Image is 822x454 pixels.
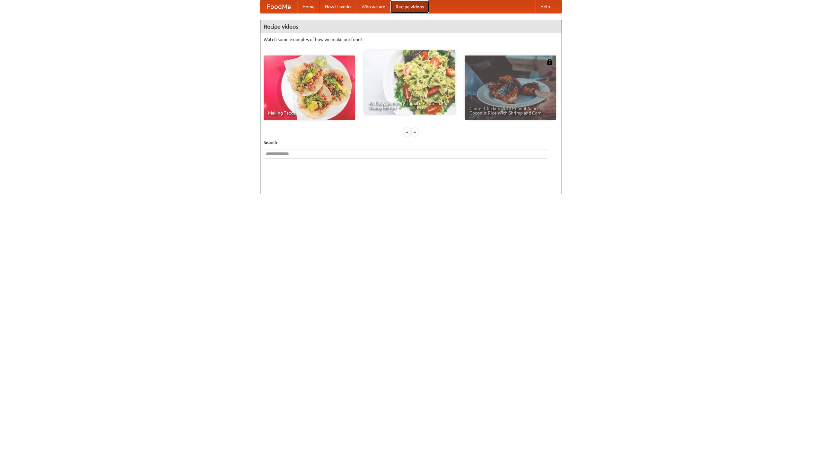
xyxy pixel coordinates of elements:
span: Making Tacos [268,111,350,115]
a: FoodMe [260,0,297,13]
a: Who we are [356,0,390,13]
span: An Easy, Summery Tomato Pasta That's Ready for Fall [369,101,451,110]
p: Watch some examples of how we make our food! [264,36,558,43]
img: 483408.png [547,59,553,65]
h4: Recipe videos [260,20,562,33]
a: How it works [320,0,356,13]
div: « [404,128,410,136]
h5: Search [264,139,558,146]
a: Making Tacos [264,56,355,120]
div: » [412,128,418,136]
a: Help [535,0,555,13]
a: Recipe videos [390,0,429,13]
a: Home [297,0,320,13]
a: An Easy, Summery Tomato Pasta That's Ready for Fall [364,50,455,115]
